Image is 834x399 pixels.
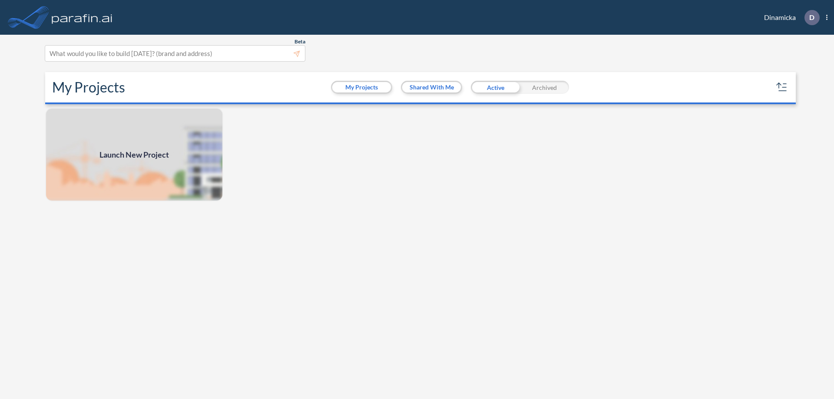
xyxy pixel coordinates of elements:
[471,81,520,94] div: Active
[520,81,569,94] div: Archived
[295,38,305,45] span: Beta
[809,13,814,21] p: D
[45,108,223,201] img: add
[775,80,789,94] button: sort
[751,10,827,25] div: Dinamicka
[45,108,223,201] a: Launch New Project
[402,82,461,92] button: Shared With Me
[99,149,169,161] span: Launch New Project
[50,9,114,26] img: logo
[332,82,391,92] button: My Projects
[52,79,125,96] h2: My Projects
